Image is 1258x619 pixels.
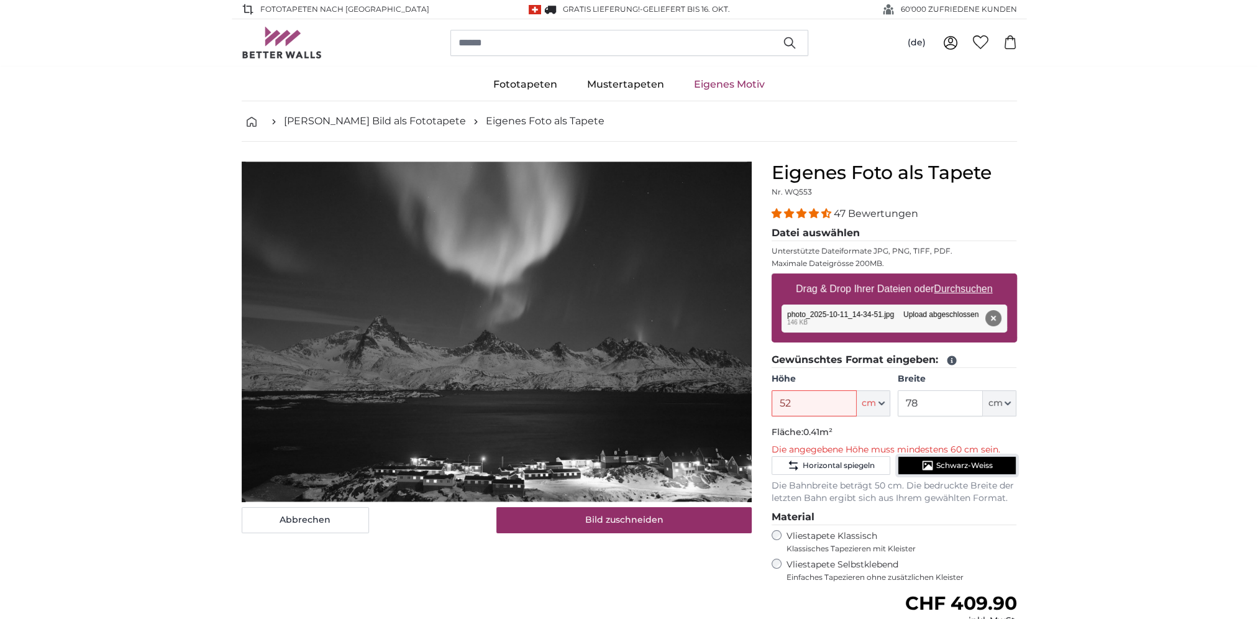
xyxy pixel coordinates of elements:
span: cm [862,397,876,410]
label: Drag & Drop Ihrer Dateien oder [791,277,998,301]
img: Betterwalls [242,27,322,58]
img: Schweiz [529,5,541,14]
label: Höhe [772,373,890,385]
a: Mustertapeten [572,68,679,101]
label: Vliestapete Selbstklebend [786,559,1017,582]
p: Die angegebene Höhe muss mindestens 60 cm sein. [772,444,1017,456]
nav: breadcrumbs [242,101,1017,142]
span: CHF 409.90 [905,592,1016,615]
span: Schwarz-Weiss [936,461,993,470]
legend: Datei auswählen [772,226,1017,241]
a: Fototapeten [478,68,572,101]
a: Eigenes Foto als Tapete [486,114,604,129]
button: cm [983,390,1016,416]
h1: Eigenes Foto als Tapete [772,162,1017,184]
span: Fototapeten nach [GEOGRAPHIC_DATA] [260,4,429,15]
label: Vliestapete Klassisch [786,530,1006,554]
p: Fläche: [772,426,1017,439]
button: Horizontal spiegeln [772,456,890,475]
label: Breite [898,373,1016,385]
p: Unterstützte Dateiformate JPG, PNG, TIFF, PDF. [772,246,1017,256]
button: (de) [898,32,936,54]
span: Geliefert bis 16. Okt. [643,4,730,14]
p: Maximale Dateigrösse 200MB. [772,259,1017,268]
p: Die Bahnbreite beträgt 50 cm. Die bedruckte Breite der letzten Bahn ergibt sich aus Ihrem gewählt... [772,480,1017,505]
span: 4.38 stars [772,208,834,219]
span: - [640,4,730,14]
button: Bild zuschneiden [496,507,752,533]
span: 47 Bewertungen [834,208,918,219]
span: Horizontal spiegeln [802,461,874,470]
span: cm [988,397,1002,410]
span: 60'000 ZUFRIEDENE KUNDEN [901,4,1017,15]
span: 0.41m² [803,426,832,438]
span: Nr. WQ553 [772,187,812,196]
span: Einfaches Tapezieren ohne zusätzlichen Kleister [786,572,1017,582]
button: Abbrechen [242,507,369,533]
a: Eigenes Motiv [679,68,780,101]
a: [PERSON_NAME] Bild als Fototapete [284,114,466,129]
legend: Gewünschtes Format eingeben: [772,352,1017,368]
span: GRATIS Lieferung! [563,4,640,14]
button: cm [857,390,890,416]
legend: Material [772,510,1017,525]
span: Klassisches Tapezieren mit Kleister [786,544,1006,554]
u: Durchsuchen [934,283,992,294]
button: Schwarz-Weiss [898,456,1016,475]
